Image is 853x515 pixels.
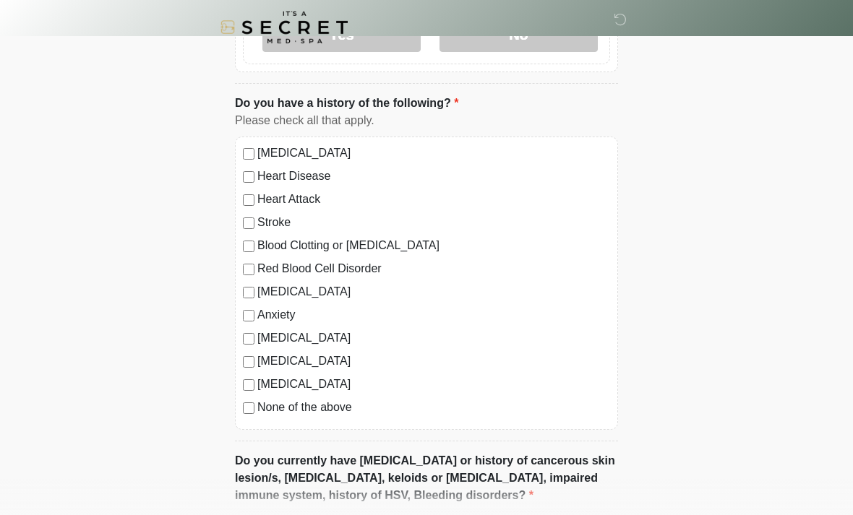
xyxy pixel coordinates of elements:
[257,191,610,208] label: Heart Attack
[243,379,254,391] input: [MEDICAL_DATA]
[243,217,254,229] input: Stroke
[257,306,610,324] label: Anxiety
[257,376,610,393] label: [MEDICAL_DATA]
[235,112,618,129] div: Please check all that apply.
[243,356,254,368] input: [MEDICAL_DATA]
[235,452,618,504] label: Do you currently have [MEDICAL_DATA] or history of cancerous skin lesion/s, [MEDICAL_DATA], keloi...
[243,148,254,160] input: [MEDICAL_DATA]
[257,237,610,254] label: Blood Clotting or [MEDICAL_DATA]
[243,333,254,345] input: [MEDICAL_DATA]
[257,144,610,162] label: [MEDICAL_DATA]
[243,241,254,252] input: Blood Clotting or [MEDICAL_DATA]
[257,329,610,347] label: [MEDICAL_DATA]
[257,283,610,300] label: [MEDICAL_DATA]
[243,310,254,321] input: Anxiety
[243,402,254,414] input: None of the above
[220,11,348,43] img: It's A Secret Med Spa Logo
[235,95,458,112] label: Do you have a history of the following?
[243,287,254,298] input: [MEDICAL_DATA]
[257,260,610,277] label: Red Blood Cell Disorder
[243,264,254,275] input: Red Blood Cell Disorder
[257,352,610,370] label: [MEDICAL_DATA]
[243,171,254,183] input: Heart Disease
[243,194,254,206] input: Heart Attack
[257,399,610,416] label: None of the above
[257,214,610,231] label: Stroke
[257,168,610,185] label: Heart Disease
